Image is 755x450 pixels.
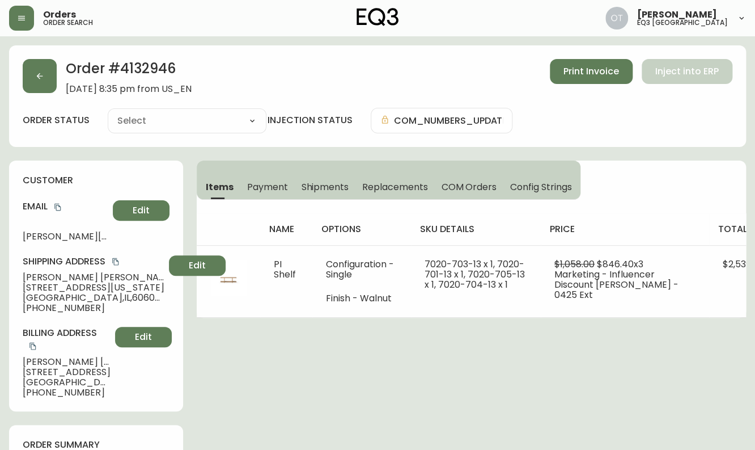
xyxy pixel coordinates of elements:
h4: options [321,223,401,235]
h4: injection status [268,114,353,127]
h4: Shipping Address [23,255,164,268]
span: [PERSON_NAME] [PERSON_NAME] [23,272,164,283]
button: copy [52,201,63,213]
button: copy [27,340,39,352]
span: Edit [135,331,152,343]
h4: Billing Address [23,327,111,352]
span: Config Strings [510,181,571,193]
span: [GEOGRAPHIC_DATA] , IL , 60607 , US [23,293,164,303]
label: order status [23,114,90,127]
span: [PHONE_NUMBER] [23,388,111,398]
img: 470bbb1c-c9f0-4168-9202-22bdb0a3afe9.jpg [210,259,247,296]
h4: customer [23,174,169,187]
h5: eq3 [GEOGRAPHIC_DATA] [637,19,728,26]
h4: sku details [420,223,532,235]
span: [GEOGRAPHIC_DATA] , IL , 60302 , US [23,377,111,388]
img: 5d4d18d254ded55077432b49c4cb2919 [605,7,628,30]
img: logo [357,8,398,26]
span: COM Orders [441,181,497,193]
h4: price [550,223,700,235]
span: Replacements [362,181,427,193]
button: Print Invoice [550,59,633,84]
span: Marketing - Influencer Discount [PERSON_NAME] - 0425 Ext [554,268,678,301]
h4: Email [23,200,108,213]
span: 7020-703-13 x 1, 7020-701-13 x 1, 7020-705-13 x 1, 7020-704-13 x 1 [425,258,525,291]
h4: name [269,223,303,235]
span: [PERSON_NAME][EMAIL_ADDRESS][PERSON_NAME][DOMAIN_NAME] [23,232,108,242]
span: Print Invoice [563,65,619,78]
span: Edit [189,259,206,272]
span: Orders [43,10,76,19]
li: Configuration - Single [326,259,397,280]
span: Payment [247,181,288,193]
span: [PHONE_NUMBER] [23,303,164,313]
button: Edit [115,327,172,347]
span: Edit [133,204,150,217]
h5: order search [43,19,93,26]
li: Finish - Walnut [326,293,397,304]
span: $1,058.00 [554,258,595,271]
span: Items [206,181,234,193]
button: copy [110,256,121,267]
h2: Order # 4132946 [66,59,192,84]
span: [PERSON_NAME] [PERSON_NAME] [23,357,111,367]
span: PI Shelf [274,258,296,281]
span: [STREET_ADDRESS] [23,367,111,377]
span: [PERSON_NAME] [637,10,717,19]
button: Edit [169,255,226,276]
span: [DATE] 8:35 pm from US_EN [66,84,192,94]
span: Shipments [301,181,349,193]
button: Edit [113,200,169,221]
span: [STREET_ADDRESS][US_STATE] [23,283,164,293]
span: $846.40 x 3 [597,258,643,271]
